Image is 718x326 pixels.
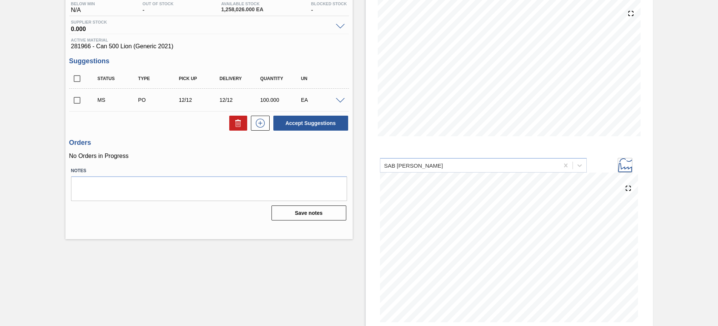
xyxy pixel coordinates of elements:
div: Status [96,76,141,81]
span: Below Min [71,1,95,6]
div: Accept Suggestions [270,115,349,131]
div: Delivery [218,76,263,81]
h3: Suggestions [69,57,349,65]
div: UN [299,76,344,81]
div: - [141,1,175,13]
div: Type [136,76,181,81]
div: SAB [PERSON_NAME] [384,162,443,168]
button: Save notes [271,205,346,220]
div: 100.000 [258,97,304,103]
div: Pick up [177,76,222,81]
div: N/A [69,1,97,13]
button: Accept Suggestions [273,116,348,131]
div: Purchase order [136,97,181,103]
span: Out Of Stock [142,1,174,6]
div: 12/12/2025 [218,97,263,103]
div: Quantity [258,76,304,81]
span: 281966 - Can 500 Lion (Generic 2021) [71,43,347,50]
div: Delete Suggestions [225,116,247,131]
span: Available Stock [221,1,263,6]
label: Notes [71,165,347,176]
span: Blocked Stock [311,1,347,6]
div: New suggestion [247,116,270,131]
div: EA [299,97,344,103]
h3: Orders [69,139,349,147]
div: Manual Suggestion [96,97,141,103]
span: Active Material [71,38,347,42]
div: - [309,1,349,13]
span: Supplier Stock [71,20,332,24]
p: No Orders in Progress [69,153,349,159]
div: 12/12/2025 [177,97,222,103]
span: 0.000 [71,24,332,32]
span: 1,258,026.000 EA [221,7,263,12]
